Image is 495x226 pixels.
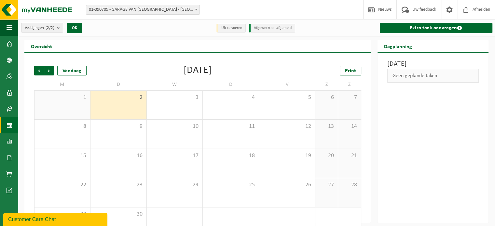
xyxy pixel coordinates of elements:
span: 8 [38,123,87,130]
span: 15 [38,152,87,159]
li: Afgewerkt en afgemeld [249,24,295,33]
td: V [259,79,315,90]
span: Volgende [44,66,54,75]
span: Vestigingen [25,23,54,33]
li: Uit te voeren [216,24,246,33]
span: 20 [319,152,335,159]
span: Vorige [34,66,44,75]
span: 28 [341,181,357,189]
span: 2 [94,94,143,101]
h3: [DATE] [387,59,479,69]
iframe: chat widget [3,212,109,226]
span: 29 [38,211,87,218]
td: W [147,79,203,90]
span: 01-090709 - GARAGE VAN PUYENBROECK - ZAFFELARE [86,5,199,14]
span: 1 [38,94,87,101]
span: 14 [341,123,357,130]
span: 26 [262,181,312,189]
span: 23 [94,181,143,189]
span: 30 [94,211,143,218]
td: Z [315,79,338,90]
span: 17 [150,152,199,159]
td: D [203,79,259,90]
span: 22 [38,181,87,189]
span: 18 [206,152,255,159]
a: Extra taak aanvragen [380,23,493,33]
span: 01-090709 - GARAGE VAN PUYENBROECK - ZAFFELARE [86,5,200,15]
span: 27 [319,181,335,189]
span: 25 [206,181,255,189]
div: Vandaag [57,66,87,75]
a: Print [340,66,361,75]
span: 24 [150,181,199,189]
span: 21 [341,152,357,159]
span: 4 [206,94,255,101]
span: 16 [94,152,143,159]
span: 9 [94,123,143,130]
span: 19 [262,152,312,159]
span: 13 [319,123,335,130]
td: M [34,79,90,90]
span: Print [345,68,356,73]
button: OK [67,23,82,33]
span: 10 [150,123,199,130]
td: Z [338,79,361,90]
h2: Overzicht [24,40,59,52]
span: 3 [150,94,199,101]
div: Geen geplande taken [387,69,479,83]
span: 7 [341,94,357,101]
count: (2/2) [46,26,54,30]
h2: Dagplanning [378,40,419,52]
button: Vestigingen(2/2) [21,23,63,33]
td: D [90,79,147,90]
span: 6 [319,94,335,101]
span: 12 [262,123,312,130]
span: 5 [262,94,312,101]
span: 11 [206,123,255,130]
div: [DATE] [184,66,212,75]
